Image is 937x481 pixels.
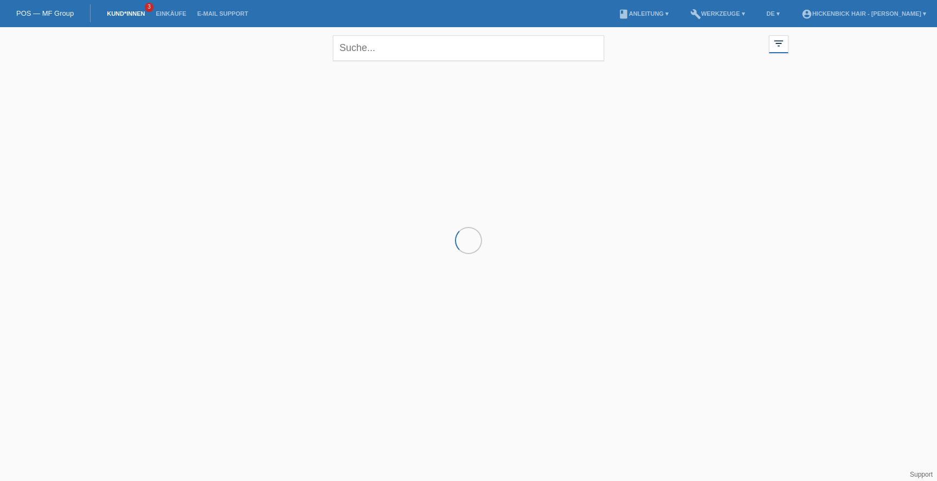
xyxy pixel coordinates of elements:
[773,37,785,49] i: filter_list
[618,9,629,20] i: book
[796,10,932,17] a: account_circleHickenbick Hair - [PERSON_NAME] ▾
[690,9,701,20] i: build
[192,10,254,17] a: E-Mail Support
[150,10,191,17] a: Einkäufe
[685,10,750,17] a: buildWerkzeuge ▾
[333,35,604,61] input: Suche...
[761,10,785,17] a: DE ▾
[16,9,74,17] a: POS — MF Group
[910,471,933,478] a: Support
[801,9,812,20] i: account_circle
[101,10,150,17] a: Kund*innen
[613,10,674,17] a: bookAnleitung ▾
[145,3,153,12] span: 3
